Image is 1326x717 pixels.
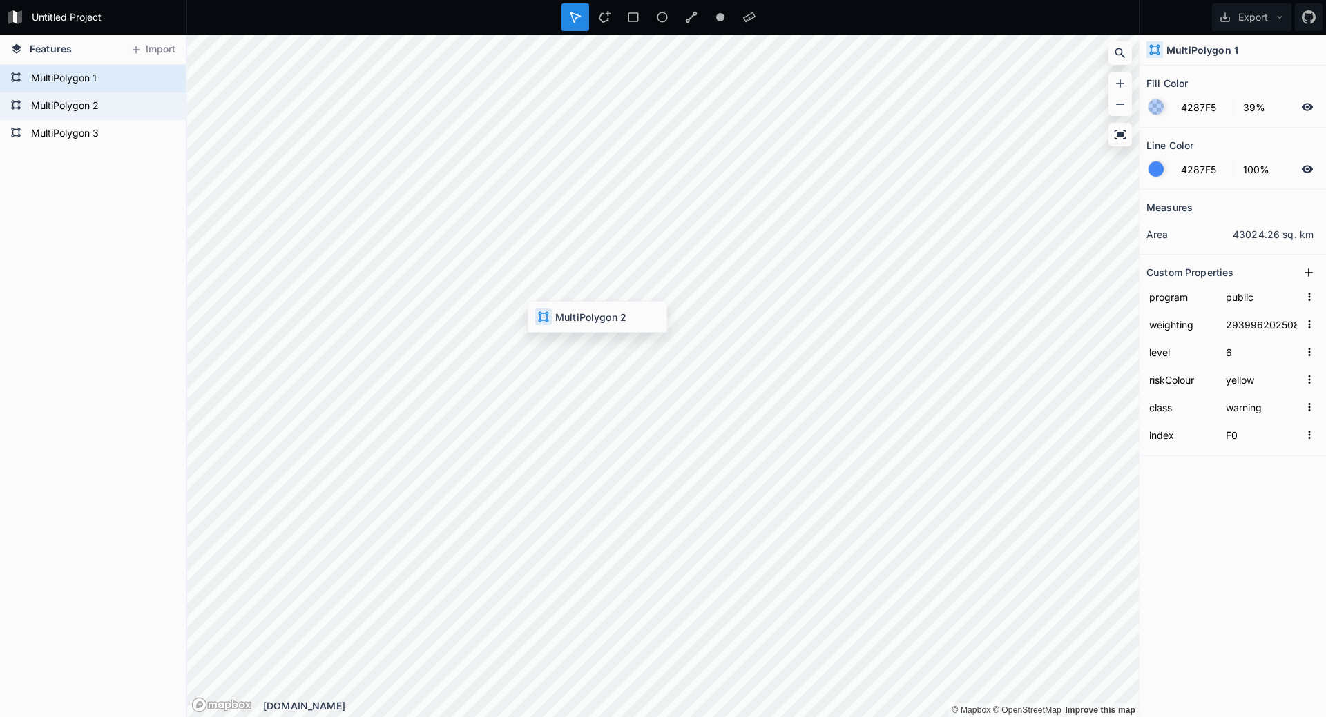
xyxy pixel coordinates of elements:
a: OpenStreetMap [993,705,1061,715]
a: Mapbox logo [191,697,252,713]
input: Empty [1223,286,1300,307]
button: Import [123,39,182,61]
input: Name [1146,369,1216,390]
input: Empty [1223,314,1300,335]
h2: Fill Color [1146,72,1188,94]
h2: Custom Properties [1146,262,1233,283]
input: Empty [1223,369,1300,390]
input: Name [1146,397,1216,418]
input: Name [1146,286,1216,307]
dt: area [1146,227,1233,242]
h2: Measures [1146,197,1193,218]
span: Features [30,41,72,56]
input: Empty [1223,424,1300,445]
input: Name [1146,342,1216,362]
h4: MultiPolygon 1 [1166,43,1238,57]
input: Empty [1223,397,1300,418]
dd: 43024.26 sq. km [1233,227,1319,242]
input: Name [1146,424,1216,445]
input: Name [1146,314,1216,335]
a: Map feedback [1065,705,1135,715]
input: Empty [1223,342,1300,362]
a: Mapbox [952,705,990,715]
div: [DOMAIN_NAME] [263,698,1139,713]
h2: Line Color [1146,135,1193,156]
button: Export [1212,3,1291,31]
